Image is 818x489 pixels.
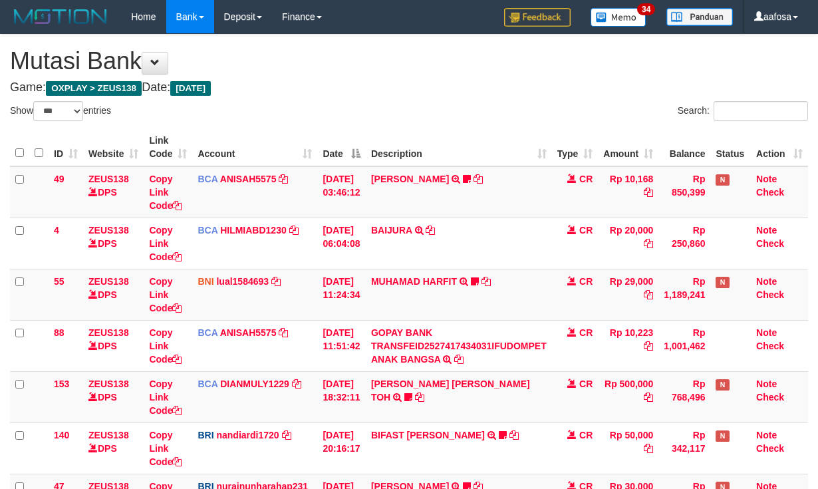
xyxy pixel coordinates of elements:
img: Feedback.jpg [504,8,571,27]
th: Balance [658,128,710,166]
td: [DATE] 11:51:42 [317,320,365,371]
td: [DATE] 06:04:08 [317,218,365,269]
a: Copy Link Code [149,379,182,416]
a: Note [756,327,777,338]
td: Rp 342,117 [658,422,710,474]
td: Rp 1,001,462 [658,320,710,371]
a: Copy INA PAUJANAH to clipboard [474,174,483,184]
a: Note [756,225,777,236]
span: Has Note [716,379,729,391]
td: [DATE] 11:24:34 [317,269,365,320]
a: Copy Link Code [149,430,182,467]
th: Date: activate to sort column descending [317,128,365,166]
span: [DATE] [170,81,211,96]
td: DPS [83,371,144,422]
a: Copy Link Code [149,276,182,313]
a: [PERSON_NAME] [PERSON_NAME] TOH [371,379,530,403]
td: Rp 250,860 [658,218,710,269]
a: MUHAMAD HARFIT [371,276,457,287]
a: ZEUS138 [88,174,129,184]
img: Button%20Memo.svg [591,8,646,27]
span: CR [579,430,593,440]
a: Copy Rp 50,000 to clipboard [644,443,653,454]
a: [PERSON_NAME] [371,174,449,184]
th: Description: activate to sort column ascending [366,128,552,166]
td: [DATE] 18:32:11 [317,371,365,422]
span: 153 [54,379,69,389]
a: Copy DIANMULY1229 to clipboard [292,379,301,389]
span: BCA [198,225,217,236]
input: Search: [714,101,808,121]
a: Copy BAIJURA to clipboard [426,225,435,236]
a: ZEUS138 [88,276,129,287]
a: Check [756,187,784,198]
a: ZEUS138 [88,225,129,236]
label: Show entries [10,101,111,121]
th: Action: activate to sort column ascending [751,128,808,166]
span: Has Note [716,430,729,442]
select: Showentries [33,101,83,121]
span: 34 [637,3,655,15]
a: Copy lual1584693 to clipboard [271,276,281,287]
span: OXPLAY > ZEUS138 [46,81,142,96]
span: 49 [54,174,65,184]
td: DPS [83,218,144,269]
a: BAIJURA [371,225,412,236]
a: nandiardi1720 [216,430,279,440]
span: BCA [198,379,217,389]
img: panduan.png [666,8,733,26]
a: ZEUS138 [88,327,129,338]
td: Rp 850,399 [658,166,710,218]
a: Copy Link Code [149,174,182,211]
span: 55 [54,276,65,287]
th: ID: activate to sort column ascending [49,128,83,166]
td: [DATE] 03:46:12 [317,166,365,218]
a: Copy Link Code [149,327,182,365]
span: 88 [54,327,65,338]
td: DPS [83,166,144,218]
td: Rp 10,168 [598,166,658,218]
span: 140 [54,430,69,440]
a: Copy ANISAH5575 to clipboard [279,174,288,184]
a: Copy CARINA OCTAVIA TOH to clipboard [415,392,424,403]
span: CR [579,225,593,236]
span: Has Note [716,174,729,186]
a: Copy Rp 10,223 to clipboard [644,341,653,351]
span: BCA [198,174,217,184]
a: Check [756,341,784,351]
a: Copy nandiardi1720 to clipboard [282,430,291,440]
td: DPS [83,269,144,320]
a: BIFAST [PERSON_NAME] [371,430,485,440]
a: Copy Rp 500,000 to clipboard [644,392,653,403]
a: Check [756,289,784,300]
th: Type: activate to sort column ascending [552,128,599,166]
td: Rp 20,000 [598,218,658,269]
h1: Mutasi Bank [10,48,808,75]
td: Rp 50,000 [598,422,658,474]
span: CR [579,174,593,184]
a: Copy MUHAMAD HARFIT to clipboard [481,276,491,287]
span: 4 [54,225,59,236]
a: ANISAH5575 [220,327,277,338]
th: Account: activate to sort column ascending [192,128,317,166]
td: [DATE] 20:16:17 [317,422,365,474]
a: GOPAY BANK TRANSFEID2527417434031IFUDOMPET ANAK BANGSA [371,327,547,365]
a: Copy BIFAST MUHAMMAD FIR to clipboard [509,430,519,440]
th: Website: activate to sort column ascending [83,128,144,166]
span: CR [579,276,593,287]
span: BCA [198,327,217,338]
a: Copy Rp 29,000 to clipboard [644,289,653,300]
a: Note [756,430,777,440]
span: Has Note [716,277,729,288]
a: HILMIABD1230 [220,225,287,236]
a: DIANMULY1229 [220,379,289,389]
a: Copy HILMIABD1230 to clipboard [289,225,299,236]
th: Amount: activate to sort column ascending [598,128,658,166]
a: Note [756,379,777,389]
a: lual1584693 [216,276,269,287]
span: CR [579,327,593,338]
h4: Game: Date: [10,81,808,94]
img: MOTION_logo.png [10,7,111,27]
a: Check [756,392,784,403]
a: ZEUS138 [88,379,129,389]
